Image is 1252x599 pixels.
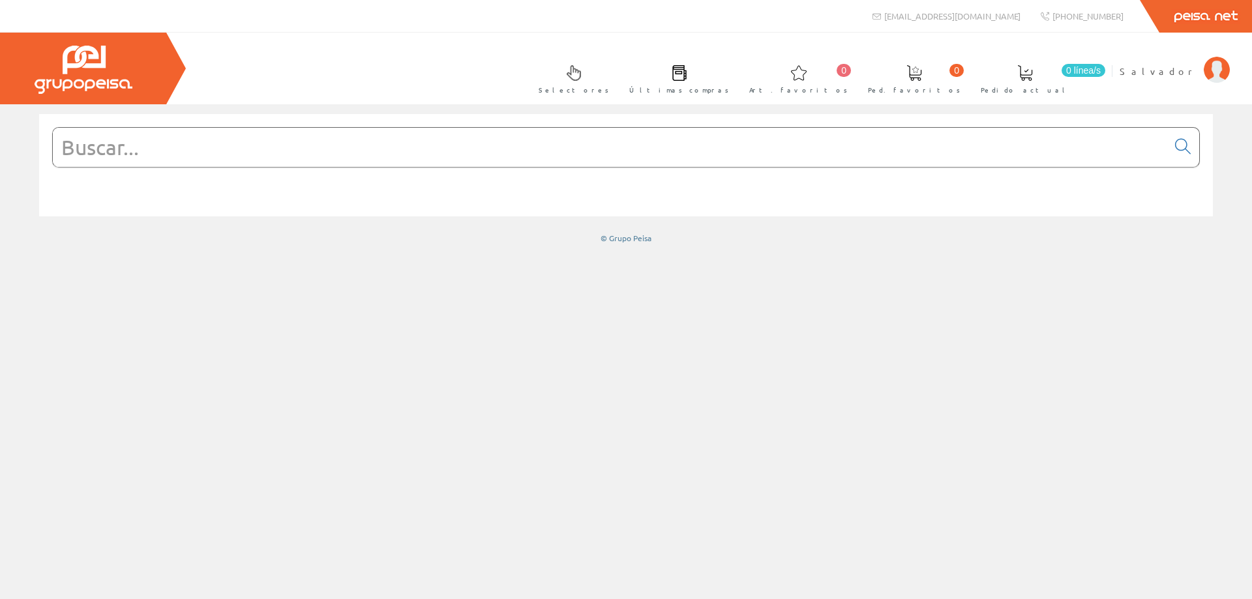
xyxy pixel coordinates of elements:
[53,128,1167,167] input: Buscar...
[616,54,736,102] a: Últimas compras
[981,83,1069,96] span: Pedido actual
[35,46,132,94] img: Grupo Peisa
[526,54,616,102] a: Selectores
[884,10,1021,22] span: [EMAIL_ADDRESS][DOMAIN_NAME]
[749,83,848,96] span: Art. favoritos
[39,233,1213,244] div: © Grupo Peisa
[629,83,729,96] span: Últimas compras
[968,54,1109,102] a: 0 línea/s Pedido actual
[949,64,964,77] span: 0
[1120,65,1197,78] span: Salvador
[1120,54,1230,66] a: Salvador
[1062,64,1105,77] span: 0 línea/s
[539,83,609,96] span: Selectores
[1052,10,1124,22] span: [PHONE_NUMBER]
[837,64,851,77] span: 0
[868,83,961,96] span: Ped. favoritos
